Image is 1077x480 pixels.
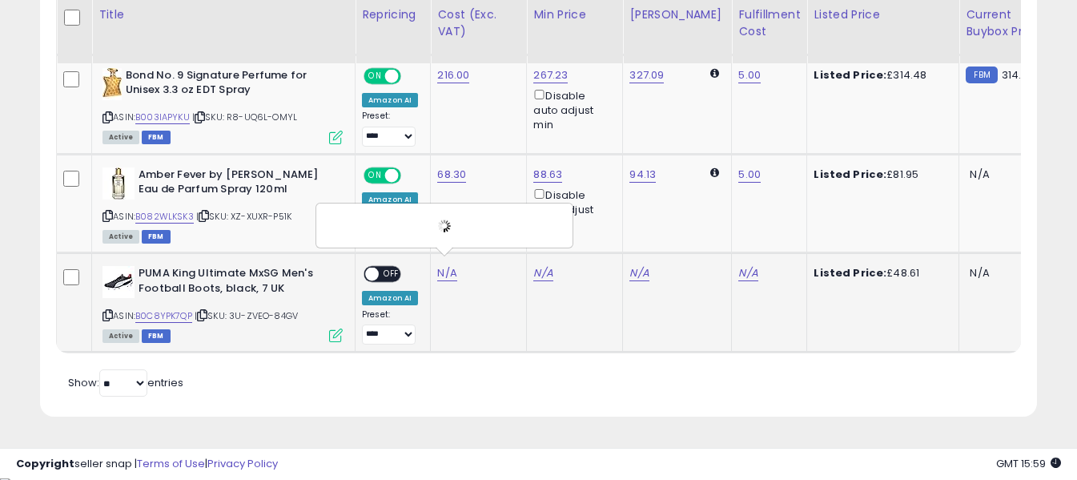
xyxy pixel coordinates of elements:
[533,186,610,232] div: Disable auto adjust min
[102,329,139,343] span: All listings currently available for purchase on Amazon
[533,265,553,281] a: N/A
[362,192,418,207] div: Amazon AI
[814,265,886,280] b: Listed Price:
[135,210,194,224] a: B082WLKSK3
[126,68,320,102] b: Bond No. 9 Signature Perfume for Unisex 3.3 oz EDT Spray
[102,230,139,244] span: All listings currently available for purchase on Amazon
[192,111,297,123] span: | SKU: R8-UQ6L-OMYL
[629,167,656,183] a: 94.13
[710,167,719,178] i: Calculated using Dynamic Max Price.
[970,167,989,182] span: N/A
[135,111,190,124] a: B003IAPYKU
[533,67,568,83] a: 267.23
[207,456,278,471] a: Privacy Policy
[814,266,946,280] div: £48.61
[399,168,424,182] span: OFF
[738,67,761,83] a: 5.00
[814,67,886,83] b: Listed Price:
[365,168,385,182] span: ON
[814,6,952,23] div: Listed Price
[365,69,385,83] span: ON
[142,131,171,144] span: FBM
[629,265,649,281] a: N/A
[379,268,404,281] span: OFF
[629,6,725,23] div: [PERSON_NAME]
[362,309,418,345] div: Preset:
[142,329,171,343] span: FBM
[362,6,424,23] div: Repricing
[102,167,343,242] div: ASIN:
[738,167,761,183] a: 5.00
[135,309,192,323] a: B0C8YPK7QP
[399,69,424,83] span: OFF
[814,167,946,182] div: £81.95
[966,6,1048,40] div: Current Buybox Price
[102,131,139,144] span: All listings currently available for purchase on Amazon
[814,167,886,182] b: Listed Price:
[102,266,343,341] div: ASIN:
[533,6,616,23] div: Min Price
[970,265,989,280] span: N/A
[362,111,418,147] div: Preset:
[362,93,418,107] div: Amazon AI
[362,291,418,305] div: Amazon AI
[139,266,333,300] b: PUMA King Ultimate MxSG Men's Football Boots, black, 7 UK
[814,68,946,83] div: £314.48
[102,266,135,298] img: 31Fv3PwbPCL._SL40_.jpg
[139,167,333,201] b: Amber Fever by [PERSON_NAME] Eau de Parfum Spray 120ml
[1002,67,1035,83] span: 314.48
[437,265,456,281] a: N/A
[16,456,74,471] strong: Copyright
[437,67,469,83] a: 216.00
[533,87,610,133] div: Disable auto adjust min
[738,265,758,281] a: N/A
[966,67,997,83] small: FBM
[68,375,183,390] span: Show: entries
[142,230,171,244] span: FBM
[195,309,298,322] span: | SKU: 3U-ZVEO-84GV
[710,68,719,79] i: Calculated using Dynamic Max Price.
[102,167,135,200] img: 41mFAbQMw4L._SL40_.jpg
[102,68,343,143] div: ASIN:
[437,167,466,183] a: 68.30
[738,6,800,40] div: Fulfillment Cost
[137,456,205,471] a: Terms of Use
[996,456,1061,471] span: 2025-08-14 15:59 GMT
[16,457,278,472] div: seller snap | |
[196,210,291,223] span: | SKU: XZ-XUXR-P51K
[102,68,122,100] img: 41dQVkQ2JqL._SL40_.jpg
[98,6,348,23] div: Title
[437,6,520,40] div: Cost (Exc. VAT)
[533,167,562,183] a: 88.63
[629,67,664,83] a: 327.09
